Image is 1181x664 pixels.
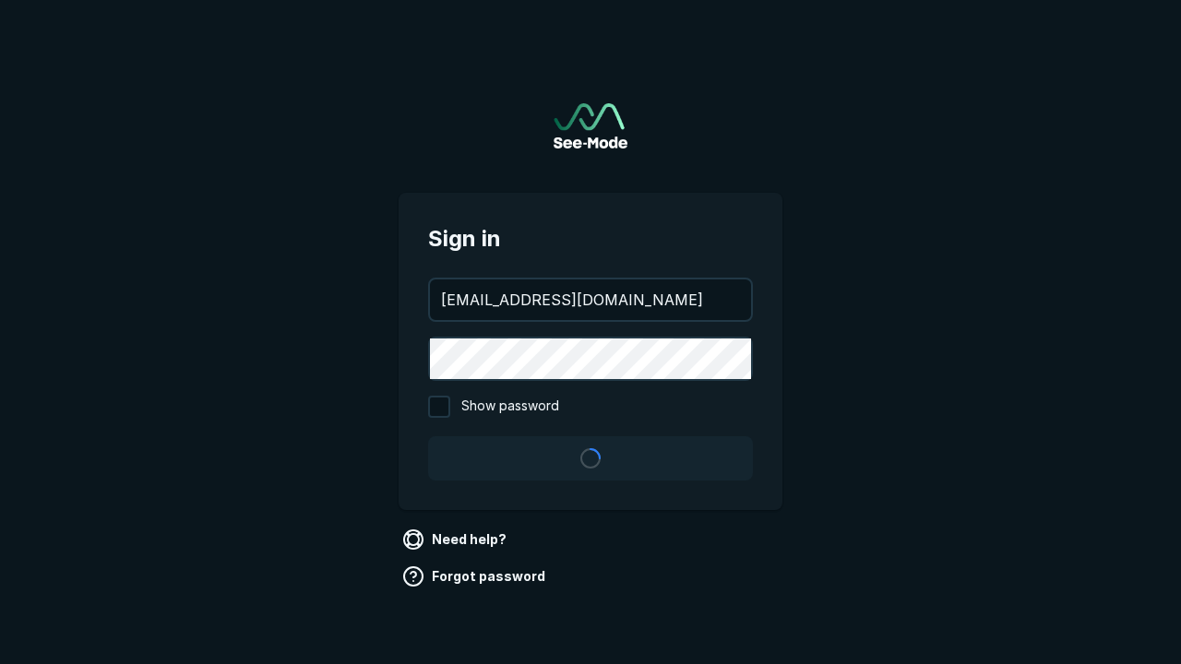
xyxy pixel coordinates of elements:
span: Sign in [428,222,753,255]
a: Forgot password [399,562,553,591]
span: Show password [461,396,559,418]
a: Go to sign in [554,103,627,148]
a: Need help? [399,525,514,554]
input: your@email.com [430,279,751,320]
img: See-Mode Logo [554,103,627,148]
